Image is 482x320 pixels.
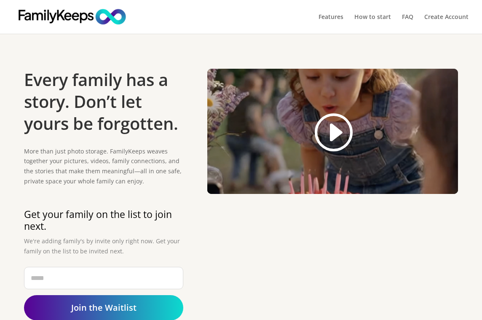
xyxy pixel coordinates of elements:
[24,69,183,139] h1: Every family has a story. Don’t let yours be forgotten.
[24,237,180,255] span: We're adding family's by invite only right now. Get your family on the list to be invited next.
[24,146,183,186] p: More than just photo storage. FamilyKeeps weaves together your pictures, videos, family connectio...
[24,209,183,236] h2: Get your family on the list to join next.
[424,14,469,34] a: Create Account
[402,14,413,34] a: FAQ
[319,14,343,34] a: Features
[14,8,130,26] img: FamilyKeeps
[354,14,391,34] a: How to start
[71,302,137,313] span: Join the Waitlist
